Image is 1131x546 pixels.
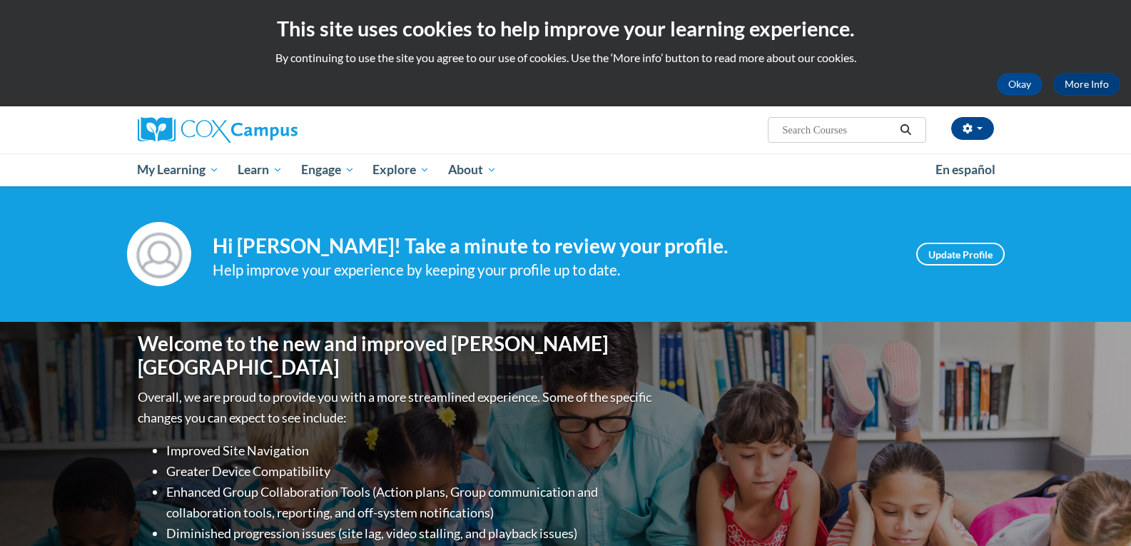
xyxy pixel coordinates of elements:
a: Explore [363,153,439,186]
iframe: Button to launch messaging window [1074,489,1120,535]
span: About [448,161,497,178]
a: My Learning [128,153,229,186]
a: Engage [292,153,364,186]
h4: Hi [PERSON_NAME]! Take a minute to review your profile. [213,234,895,258]
a: Update Profile [916,243,1005,266]
a: Cox Campus [138,117,409,143]
a: More Info [1053,73,1120,96]
span: Engage [301,161,355,178]
button: Account Settings [951,117,994,140]
div: Help improve your experience by keeping your profile up to date. [213,258,895,282]
a: Learn [228,153,292,186]
p: By continuing to use the site you agree to our use of cookies. Use the ‘More info’ button to read... [11,50,1120,66]
li: Enhanced Group Collaboration Tools (Action plans, Group communication and collaboration tools, re... [166,482,655,523]
span: En español [935,162,995,177]
li: Greater Device Compatibility [166,461,655,482]
a: En español [926,155,1005,185]
a: About [439,153,506,186]
button: Search [895,121,916,138]
input: Search Courses [781,121,895,138]
span: My Learning [137,161,219,178]
span: Explore [372,161,430,178]
button: Okay [997,73,1043,96]
h2: This site uses cookies to help improve your learning experience. [11,14,1120,43]
p: Overall, we are proud to provide you with a more streamlined experience. Some of the specific cha... [138,387,655,428]
div: Main menu [116,153,1015,186]
li: Improved Site Navigation [166,440,655,461]
span: Learn [238,161,283,178]
h1: Welcome to the new and improved [PERSON_NAME][GEOGRAPHIC_DATA] [138,332,655,380]
img: Profile Image [127,222,191,286]
img: Cox Campus [138,117,298,143]
li: Diminished progression issues (site lag, video stalling, and playback issues) [166,523,655,544]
